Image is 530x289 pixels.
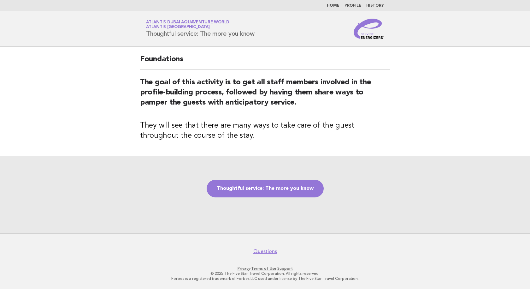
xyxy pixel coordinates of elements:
h2: Foundations [140,54,390,70]
h1: Thoughtful service: The more you know [146,21,255,37]
p: © 2025 The Five Star Travel Corporation. All rights reserved. [72,271,458,276]
h2: The goal of this activity is to get all staff members involved in the profile-building process, f... [140,77,390,113]
a: History [366,4,384,8]
a: Home [327,4,339,8]
a: Privacy [238,266,250,271]
a: Profile [344,4,361,8]
p: Forbes is a registered trademark of Forbes LLC used under license by The Five Star Travel Corpora... [72,276,458,281]
img: Service Energizers [354,19,384,39]
a: Terms of Use [251,266,276,271]
p: · · [72,266,458,271]
a: Thoughtful service: The more you know [207,180,324,197]
span: Atlantis [GEOGRAPHIC_DATA] [146,25,210,29]
a: Atlantis Dubai Aquaventure WorldAtlantis [GEOGRAPHIC_DATA] [146,20,229,29]
h3: They will see that there are many ways to take care of the guest throughout the course of the stay. [140,121,390,141]
a: Questions [253,248,277,255]
a: Support [277,266,293,271]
